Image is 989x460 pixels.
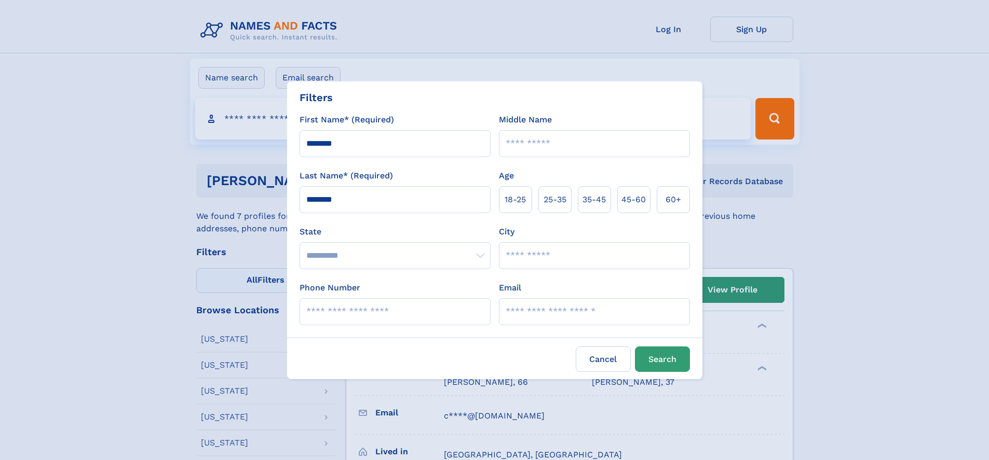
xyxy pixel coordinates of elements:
[300,170,393,182] label: Last Name* (Required)
[666,193,681,206] span: 60+
[499,282,521,294] label: Email
[300,90,333,105] div: Filters
[300,282,360,294] label: Phone Number
[499,226,514,238] label: City
[300,226,491,238] label: State
[499,114,552,126] label: Middle Name
[544,193,566,206] span: 25‑35
[505,193,526,206] span: 18‑25
[300,114,394,126] label: First Name* (Required)
[582,193,606,206] span: 35‑45
[635,346,690,372] button: Search
[621,193,646,206] span: 45‑60
[576,346,631,372] label: Cancel
[499,170,514,182] label: Age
